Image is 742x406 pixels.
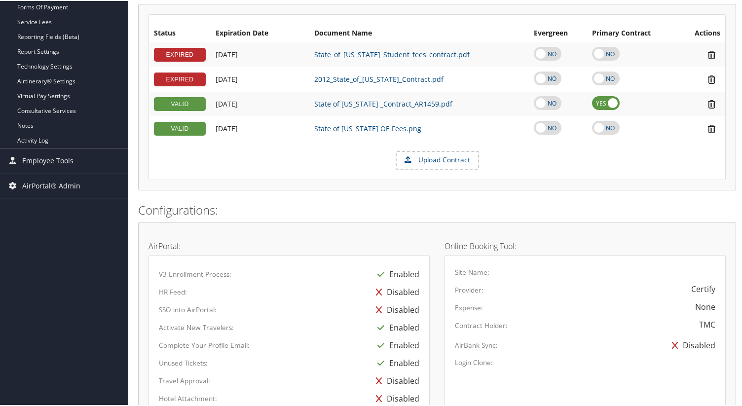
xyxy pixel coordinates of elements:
th: Primary Contract [587,24,678,41]
span: [DATE] [216,123,238,132]
label: AirBank Sync: [455,339,498,349]
a: State of [US_STATE] OE Fees.png [314,123,421,132]
label: HR Feed: [159,286,187,296]
h4: Online Booking Tool: [445,241,726,249]
h4: AirPortal: [148,241,430,249]
h2: Configurations: [138,201,736,218]
label: Login Clone: [455,357,493,367]
div: VALID [154,96,206,110]
label: V3 Enrollment Process: [159,268,231,278]
div: Enabled [372,318,419,335]
div: Enabled [372,335,419,353]
label: Hotel Attachment: [159,393,217,403]
span: AirPortal® Admin [22,173,80,197]
div: Disabled [667,335,715,353]
a: State_of_[US_STATE]_Student_fees_contract.pdf [314,49,470,58]
label: Upload Contract [397,151,478,168]
label: Expense: [455,302,483,312]
label: Site Name: [455,266,489,276]
a: State of [US_STATE] _Contract_AR1459.pdf [314,98,452,108]
th: Evergreen [529,24,587,41]
i: Remove Contract [703,98,720,109]
th: Document Name [309,24,529,41]
div: Add/Edit Date [216,49,304,58]
div: None [695,300,715,312]
th: Status [149,24,211,41]
div: Disabled [371,282,419,300]
div: Add/Edit Date [216,123,304,132]
label: Provider: [455,284,483,294]
label: Contract Holder: [455,320,508,330]
div: Add/Edit Date [216,99,304,108]
th: Expiration Date [211,24,309,41]
div: Disabled [371,371,419,389]
label: Unused Tickets: [159,357,208,367]
i: Remove Contract [703,49,720,59]
label: Activate New Travelers: [159,322,234,332]
a: 2012_State_of_[US_STATE]_Contract.pdf [314,74,444,83]
div: Certify [691,282,715,294]
span: [DATE] [216,98,238,108]
span: [DATE] [216,49,238,58]
span: Employee Tools [22,148,74,172]
span: [DATE] [216,74,238,83]
label: Complete Your Profile Email: [159,339,250,349]
label: SSO into AirPortal: [159,304,217,314]
div: Add/Edit Date [216,74,304,83]
label: Travel Approval: [159,375,210,385]
div: EXPIRED [154,47,206,61]
th: Actions [678,24,725,41]
div: Enabled [372,353,419,371]
div: VALID [154,121,206,135]
i: Remove Contract [703,123,720,133]
i: Remove Contract [703,74,720,84]
div: TMC [699,318,715,330]
div: EXPIRED [154,72,206,85]
div: Enabled [372,264,419,282]
div: Disabled [371,300,419,318]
